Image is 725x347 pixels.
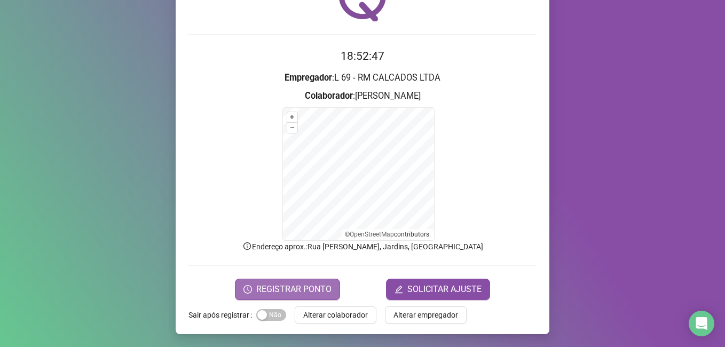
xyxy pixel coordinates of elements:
[395,285,403,294] span: edit
[287,123,297,133] button: –
[235,279,340,300] button: REGISTRAR PONTO
[188,306,256,324] label: Sair após registrar
[188,71,537,85] h3: : L 69 - RM CALCADOS LTDA
[303,309,368,321] span: Alterar colaborador
[188,241,537,253] p: Endereço aprox. : Rua [PERSON_NAME], Jardins, [GEOGRAPHIC_DATA]
[295,306,376,324] button: Alterar colaborador
[242,241,252,251] span: info-circle
[285,73,332,83] strong: Empregador
[345,231,431,238] li: © contributors.
[407,283,482,296] span: SOLICITAR AJUSTE
[341,50,384,62] time: 18:52:47
[256,283,332,296] span: REGISTRAR PONTO
[350,231,394,238] a: OpenStreetMap
[385,306,467,324] button: Alterar empregador
[243,285,252,294] span: clock-circle
[689,311,714,336] div: Open Intercom Messenger
[393,309,458,321] span: Alterar empregador
[305,91,353,101] strong: Colaborador
[287,112,297,122] button: +
[386,279,490,300] button: editSOLICITAR AJUSTE
[188,89,537,103] h3: : [PERSON_NAME]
